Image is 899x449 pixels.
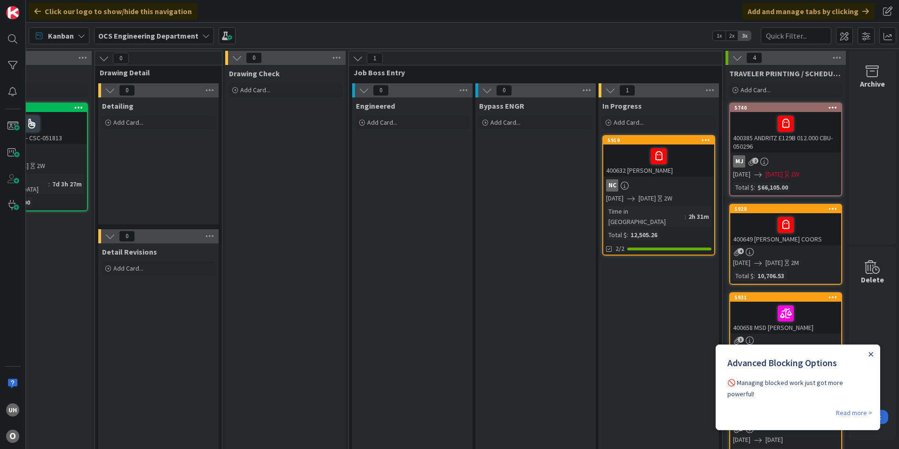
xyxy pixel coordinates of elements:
[100,68,210,77] span: Drawing Detail
[730,104,841,112] div: 5740
[733,169,750,179] span: [DATE]
[738,337,744,343] span: 3
[752,158,758,164] span: 2
[734,104,841,111] div: 5740
[738,31,751,40] span: 3x
[730,302,841,334] div: 400658 MSD [PERSON_NAME]
[356,101,395,111] span: Engineered
[754,182,755,192] span: :
[733,155,745,168] div: MJ
[354,68,710,77] span: Job Boss Entry
[755,182,790,192] div: $66,105.00
[791,258,799,268] div: 2M
[716,345,880,430] iframe: UserGuiding Product Updates Slide Out
[730,112,841,152] div: 400385 ANDRITZ E129B 012.000 CBU- 050296
[729,292,842,373] a: 5931400658 MSD [PERSON_NAME][DATE][DATE]2WTotal $:1,873.00
[730,293,841,302] div: 5931
[48,30,74,41] span: Kanban
[726,31,738,40] span: 2x
[603,179,714,192] div: NC
[37,161,45,171] div: 2W
[20,1,43,13] span: Support
[746,52,762,64] span: 4
[765,435,783,445] span: [DATE]
[602,135,715,256] a: 5919400632 [PERSON_NAME]NC[DATE][DATE]2WTime in [GEOGRAPHIC_DATA]:2h 31mTotal $:12,505.262/2
[240,86,270,94] span: Add Card...
[113,264,143,273] span: Add Card...
[664,193,672,203] div: 2W
[479,101,524,111] span: Bypass ENGR
[754,271,755,281] span: :
[6,403,19,417] div: uh
[686,211,711,222] div: 2h 31m
[102,101,134,111] span: Detailing
[606,193,623,203] span: [DATE]
[733,258,750,268] span: [DATE]
[742,3,875,20] div: Add and manage tabs by clicking
[729,204,842,285] a: 5928400649 [PERSON_NAME] COORS[DATE][DATE]2MTotal $:10,706.53
[607,137,714,144] div: 5919
[627,230,628,240] span: :
[602,101,642,111] span: In Progress
[765,258,783,268] span: [DATE]
[246,52,262,64] span: 0
[113,118,143,127] span: Add Card...
[791,169,799,179] div: 2W
[741,86,771,94] span: Add Card...
[119,231,135,242] span: 0
[496,85,512,96] span: 0
[730,293,841,334] div: 5931400658 MSD [PERSON_NAME]
[730,205,841,213] div: 5928
[734,206,841,212] div: 5928
[733,435,750,445] span: [DATE]
[639,193,656,203] span: [DATE]
[606,206,685,227] div: Time in [GEOGRAPHIC_DATA]
[765,169,783,179] span: [DATE]
[730,205,841,245] div: 5928400649 [PERSON_NAME] COORS
[619,85,635,96] span: 1
[733,182,754,192] div: Total $
[730,213,841,245] div: 400649 [PERSON_NAME] COORS
[6,430,19,443] div: O
[603,144,714,176] div: 400632 [PERSON_NAME]
[761,27,831,44] input: Quick Filter...
[229,69,280,78] span: Drawing Check
[729,69,842,78] span: TRAVELER PRINTING / SCHEDULING
[48,179,50,189] span: :
[603,136,714,176] div: 5919400632 [PERSON_NAME]
[367,53,383,64] span: 1
[755,271,787,281] div: 10,706.53
[98,31,198,40] b: OCS Engineering Department
[615,244,624,254] span: 2/2
[861,274,884,285] div: Delete
[729,103,842,196] a: 5740400385 ANDRITZ E129B 012.000 CBU- 050296MJ[DATE][DATE]2WTotal $:$66,105.00
[628,230,660,240] div: 12,505.26
[713,31,726,40] span: 1x
[102,247,157,257] span: Detail Revisions
[606,179,618,192] div: NC
[29,3,197,20] div: Click our logo to show/hide this navigation
[614,118,644,127] span: Add Card...
[685,211,686,222] span: :
[490,118,520,127] span: Add Card...
[860,78,885,89] div: Archive
[606,230,627,240] div: Total $
[113,53,129,64] span: 0
[738,248,744,254] span: 4
[367,118,397,127] span: Add Card...
[50,179,84,189] div: 7d 3h 27m
[734,294,841,301] div: 5931
[730,155,841,168] div: MJ
[603,136,714,144] div: 5919
[733,271,754,281] div: Total $
[730,104,841,152] div: 5740400385 ANDRITZ E129B 012.000 CBU- 050296
[119,85,135,96] span: 0
[373,85,389,96] span: 0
